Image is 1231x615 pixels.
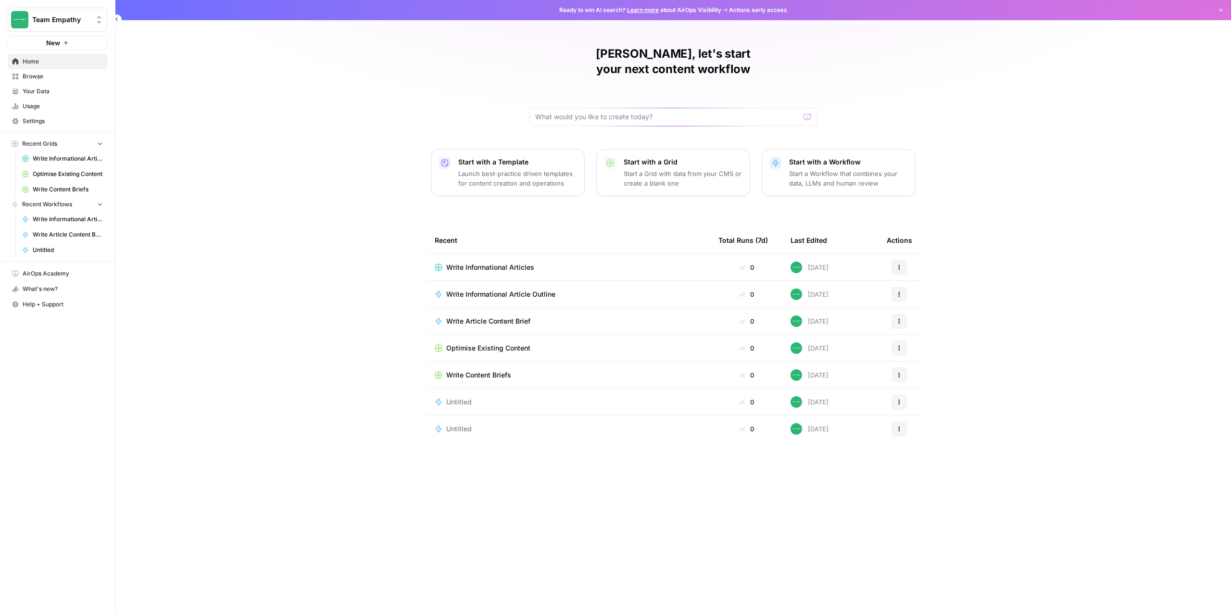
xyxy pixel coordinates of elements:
button: Start with a TemplateLaunch best-practice driven templates for content creation and operations [431,149,585,196]
span: Write Informational Articles [33,154,103,163]
span: Write Informational Article Outline [446,289,555,299]
div: 0 [718,289,775,299]
a: Untitled [18,242,107,258]
button: Recent Workflows [8,197,107,212]
a: Home [8,54,107,69]
div: 0 [718,397,775,407]
img: wwg0kvabo36enf59sssm51gfoc5r [791,396,802,408]
a: Learn more [627,6,659,13]
a: Write Informational Article Outline [435,289,703,299]
span: Untitled [446,397,472,407]
span: Write Article Content Brief [446,316,530,326]
span: Usage [23,102,103,111]
button: New [8,36,107,50]
div: [DATE] [791,423,829,435]
span: Write Content Briefs [33,185,103,194]
span: Untitled [446,424,472,434]
a: Usage [8,99,107,114]
p: Start a Grid with data from your CMS or create a blank one [624,169,742,188]
span: AirOps Academy [23,269,103,278]
div: 0 [718,424,775,434]
div: [DATE] [791,262,829,273]
span: Team Empathy [32,15,90,25]
a: Write Informational Articles [18,151,107,166]
span: Recent Grids [22,139,57,148]
a: Write Content Briefs [435,370,703,380]
span: Optimise Existing Content [33,170,103,178]
p: Start with a Workflow [789,157,907,167]
a: AirOps Academy [8,266,107,281]
span: Untitled [33,246,103,254]
a: Optimise Existing Content [435,343,703,353]
div: 0 [718,263,775,272]
div: Actions [887,227,912,253]
div: [DATE] [791,342,829,354]
button: What's new? [8,281,107,297]
p: Start a Workflow that combines your data, LLMs and human review [789,169,907,188]
p: Start with a Template [458,157,577,167]
div: [DATE] [791,369,829,381]
div: [DATE] [791,289,829,300]
span: Write Content Briefs [446,370,511,380]
img: wwg0kvabo36enf59sssm51gfoc5r [791,315,802,327]
a: Write Informational Article Outline [18,212,107,227]
span: Home [23,57,103,66]
span: New [46,38,60,48]
p: Launch best-practice driven templates for content creation and operations [458,169,577,188]
div: [DATE] [791,396,829,408]
a: Untitled [435,397,703,407]
span: Write Informational Article Outline [33,215,103,224]
img: wwg0kvabo36enf59sssm51gfoc5r [791,289,802,300]
a: Optimise Existing Content [18,166,107,182]
p: Start with a Grid [624,157,742,167]
img: wwg0kvabo36enf59sssm51gfoc5r [791,369,802,381]
a: Write Content Briefs [18,182,107,197]
div: Last Edited [791,227,827,253]
span: Optimise Existing Content [446,343,530,353]
button: Start with a GridStart a Grid with data from your CMS or create a blank one [596,149,750,196]
a: Settings [8,113,107,129]
a: Untitled [435,424,703,434]
button: Workspace: Team Empathy [8,8,107,32]
span: Write Article Content Brief [33,230,103,239]
div: [DATE] [791,315,829,327]
img: wwg0kvabo36enf59sssm51gfoc5r [791,262,802,273]
button: Recent Grids [8,137,107,151]
img: wwg0kvabo36enf59sssm51gfoc5r [791,342,802,354]
span: Ready to win AI search? about AirOps Visibility [559,6,721,14]
img: Team Empathy Logo [11,11,28,28]
a: Your Data [8,84,107,99]
span: Write Informational Articles [446,263,534,272]
div: What's new? [8,282,107,296]
button: Start with a WorkflowStart a Workflow that combines your data, LLMs and human review [762,149,916,196]
img: wwg0kvabo36enf59sssm51gfoc5r [791,423,802,435]
span: Actions early access [729,6,787,14]
input: What would you like to create today? [535,112,800,122]
a: Write Article Content Brief [18,227,107,242]
h1: [PERSON_NAME], let's start your next content workflow [529,46,817,77]
button: Help + Support [8,297,107,312]
span: Your Data [23,87,103,96]
a: Write Article Content Brief [435,316,703,326]
span: Browse [23,72,103,81]
div: Total Runs (7d) [718,227,768,253]
span: Help + Support [23,300,103,309]
div: 0 [718,370,775,380]
a: Write Informational Articles [435,263,703,272]
span: Recent Workflows [22,200,72,209]
span: Settings [23,117,103,126]
a: Browse [8,69,107,84]
div: 0 [718,343,775,353]
div: Recent [435,227,703,253]
div: 0 [718,316,775,326]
